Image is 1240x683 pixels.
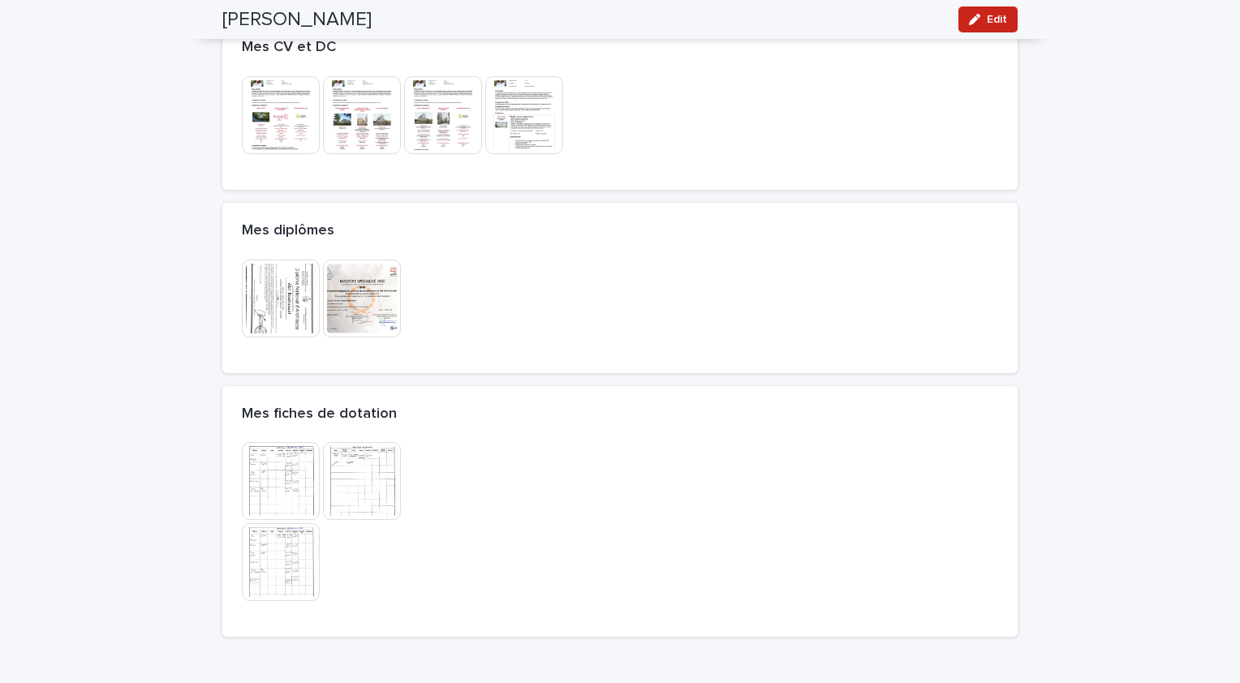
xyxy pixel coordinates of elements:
button: Edit [958,6,1018,32]
h2: Mes CV et DC [242,39,336,57]
h2: [PERSON_NAME] [222,8,372,32]
h2: Mes diplômes [242,222,334,240]
h2: Mes fiches de dotation [242,406,397,423]
span: Edit [987,14,1007,25]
